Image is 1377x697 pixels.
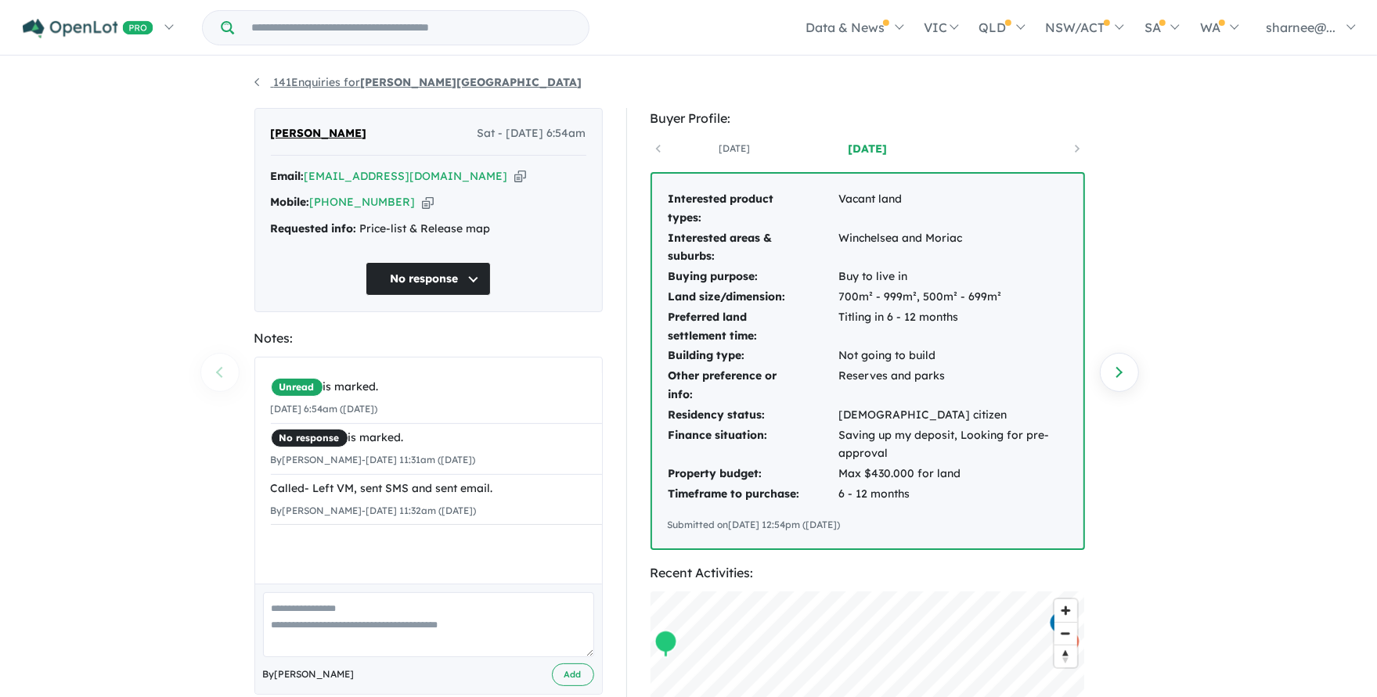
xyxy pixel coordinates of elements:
[271,429,348,447] span: No response
[310,195,416,209] a: [PHONE_NUMBER]
[478,124,586,143] span: Sat - [DATE] 6:54am
[668,189,838,228] td: Interested product types:
[271,454,476,465] small: By [PERSON_NAME] - [DATE] 11:31am ([DATE])
[838,405,1068,426] td: [DEMOGRAPHIC_DATA] citizen
[514,168,526,185] button: Copy
[668,346,838,366] td: Building type:
[254,74,1123,92] nav: breadcrumb
[668,307,838,347] td: Preferred land settlement time:
[668,464,838,484] td: Property budget:
[361,75,582,89] strong: [PERSON_NAME][GEOGRAPHIC_DATA]
[271,195,310,209] strong: Mobile:
[838,484,1068,505] td: 6 - 12 months
[237,11,586,45] input: Try estate name, suburb, builder or developer
[1048,610,1072,639] div: Map marker
[838,287,1068,307] td: 700m² - 999m², 500m² - 699m²
[271,220,586,239] div: Price-list & Release map
[668,484,838,505] td: Timeframe to purchase:
[801,141,934,156] a: [DATE]
[1054,599,1077,622] button: Zoom in
[668,267,838,287] td: Buying purpose:
[1054,623,1077,645] span: Zoom out
[552,663,594,686] button: Add
[838,228,1068,268] td: Winchelsea and Moriac
[654,629,677,658] div: Map marker
[422,194,434,210] button: Copy
[271,505,477,516] small: By [PERSON_NAME] - [DATE] 11:32am ([DATE])
[1054,622,1077,645] button: Zoom out
[271,378,602,397] div: is marked.
[838,426,1068,465] td: Saving up my deposit, Looking for pre-approval
[305,169,508,183] a: [EMAIL_ADDRESS][DOMAIN_NAME]
[668,228,838,268] td: Interested areas & suburbs:
[1266,20,1336,35] span: sharnee@...
[838,307,1068,347] td: Titling in 6 - 12 months
[668,141,801,156] a: [DATE]
[838,267,1068,287] td: Buy to live in
[838,346,1068,366] td: Not going to build
[271,429,602,447] div: is marked.
[668,426,838,465] td: Finance situation:
[838,366,1068,405] td: Reserves and parks
[254,328,603,349] div: Notes:
[271,480,602,498] div: Called- Left VM, sent SMS and sent email.
[1057,629,1080,658] div: Map marker
[668,517,1068,533] div: Submitted on [DATE] 12:54pm ([DATE])
[668,405,838,426] td: Residency status:
[651,562,1085,584] div: Recent Activities:
[271,403,378,415] small: [DATE] 6:54am ([DATE])
[668,287,838,307] td: Land size/dimension:
[23,19,153,38] img: Openlot PRO Logo White
[263,666,355,682] span: By [PERSON_NAME]
[271,378,323,397] span: Unread
[1054,645,1077,667] span: Reset bearing to north
[366,262,491,296] button: No response
[838,189,1068,228] td: Vacant land
[651,108,1085,129] div: Buyer Profile:
[838,464,1068,484] td: Max $430.000 for land
[1054,645,1077,667] button: Reset bearing to north
[271,169,305,183] strong: Email:
[668,366,838,405] td: Other preference or info:
[271,221,357,235] strong: Requested info:
[254,75,582,89] a: 141Enquiries for[PERSON_NAME][GEOGRAPHIC_DATA]
[271,124,367,143] span: [PERSON_NAME]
